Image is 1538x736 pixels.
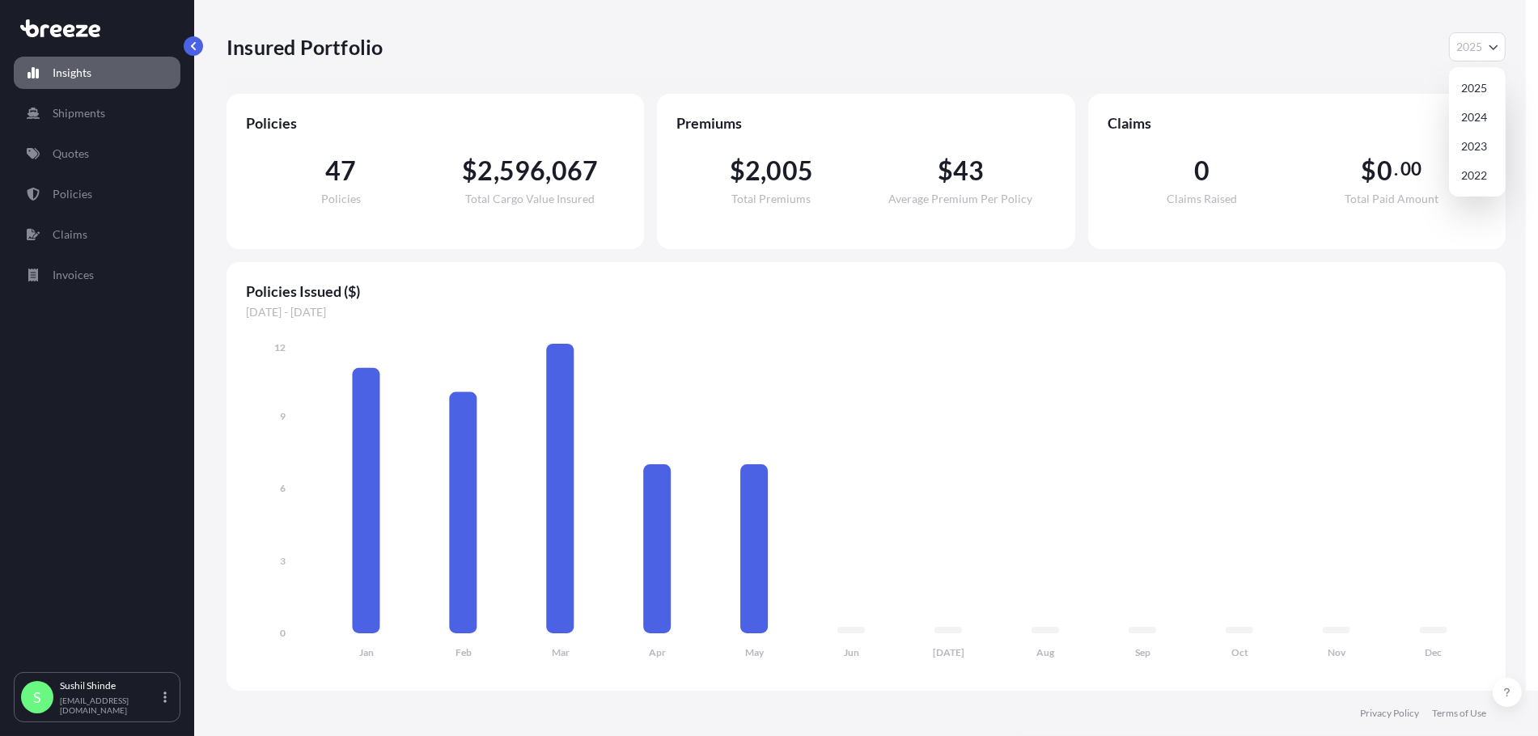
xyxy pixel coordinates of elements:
[1456,39,1482,55] span: 2025
[1449,67,1506,197] div: Year Selector
[1449,32,1506,61] button: Year Selector
[1455,103,1499,132] div: 2024
[1455,161,1499,190] div: 2022
[1455,132,1499,161] div: 2023
[227,34,383,60] p: Insured Portfolio
[1455,74,1499,103] div: 2025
